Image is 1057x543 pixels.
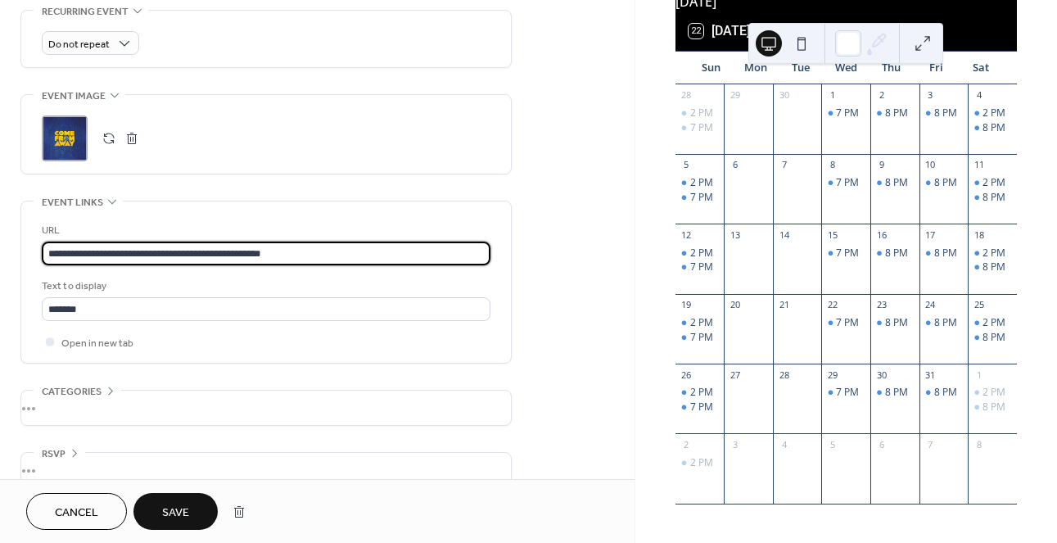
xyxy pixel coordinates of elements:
div: 8 PM [982,260,1005,274]
div: 2 PM [982,316,1005,330]
div: ••• [21,453,511,487]
div: 29 [826,369,838,381]
div: 7 PM [675,331,725,345]
div: 2 PM [690,106,713,120]
div: 30 [778,89,790,102]
div: 15 [826,229,838,241]
div: 25 [973,299,985,311]
div: Sat [959,52,1004,84]
div: Sun [689,52,734,84]
div: 2 PM [675,176,725,190]
div: 8 PM [982,121,1005,135]
div: 7 [778,159,790,171]
div: Fri [914,52,959,84]
div: 31 [924,369,937,381]
div: 8 PM [934,176,957,190]
div: 8 PM [870,316,919,330]
div: Wed [824,52,869,84]
div: 7 PM [836,176,859,190]
div: 2 PM [982,176,1005,190]
span: Save [162,505,189,522]
div: 7 PM [836,386,859,400]
div: 7 PM [675,260,725,274]
div: 2 PM [675,247,725,260]
div: 30 [875,369,888,381]
div: 2 PM [690,386,713,400]
div: 13 [729,229,741,241]
div: 2 PM [968,386,1017,400]
div: Mon [734,52,779,84]
div: 2 PM [982,106,1005,120]
div: 22 [826,299,838,311]
span: Categories [42,383,102,400]
span: Event image [42,88,106,105]
div: 7 PM [836,247,859,260]
div: 16 [875,229,888,241]
div: 5 [680,159,693,171]
div: 7 PM [821,386,870,400]
div: 8 PM [968,121,1017,135]
div: ••• [21,391,511,425]
div: 8 PM [934,316,957,330]
div: 8 PM [885,386,908,400]
div: 8 PM [982,331,1005,345]
div: 2 PM [968,106,1017,120]
span: Recurring event [42,3,129,20]
button: Cancel [26,493,127,530]
div: 28 [778,369,790,381]
button: 22[DATE] [683,20,756,43]
div: 4 [973,89,985,102]
div: 23 [875,299,888,311]
div: 2 PM [675,106,725,120]
div: 2 PM [690,176,713,190]
div: 2 PM [675,386,725,400]
div: 18 [973,229,985,241]
div: ; [42,115,88,161]
div: 4 [778,438,790,450]
div: 7 [924,438,937,450]
div: 19 [680,299,693,311]
div: 27 [729,369,741,381]
div: 8 PM [968,331,1017,345]
div: 8 PM [885,316,908,330]
div: 24 [924,299,937,311]
div: Tue [779,52,824,84]
div: 8 PM [968,260,1017,274]
div: 8 PM [982,400,1005,414]
div: 8 PM [968,400,1017,414]
button: Save [133,493,218,530]
div: 7 PM [836,316,859,330]
div: 2 [680,438,693,450]
div: 2 PM [690,316,713,330]
div: 7 PM [821,316,870,330]
div: 7 PM [821,247,870,260]
div: 3 [924,89,937,102]
div: 8 PM [870,247,919,260]
div: 5 [826,438,838,450]
div: 6 [875,438,888,450]
div: 8 PM [982,191,1005,205]
div: 2 PM [982,386,1005,400]
div: URL [42,222,487,239]
div: 8 [973,438,985,450]
div: Thu [869,52,914,84]
div: Text to display [42,278,487,295]
div: 8 PM [968,191,1017,205]
div: 2 PM [675,316,725,330]
div: 8 PM [919,247,969,260]
div: 7 PM [690,191,713,205]
div: 26 [680,369,693,381]
div: 7 PM [675,400,725,414]
span: Event links [42,194,103,211]
div: 7 PM [690,331,713,345]
div: 8 PM [885,247,908,260]
div: 8 PM [919,176,969,190]
div: 7 PM [675,191,725,205]
div: 8 PM [885,106,908,120]
div: 17 [924,229,937,241]
div: 8 PM [870,176,919,190]
div: 8 PM [919,386,969,400]
div: 8 [826,159,838,171]
div: 20 [729,299,741,311]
